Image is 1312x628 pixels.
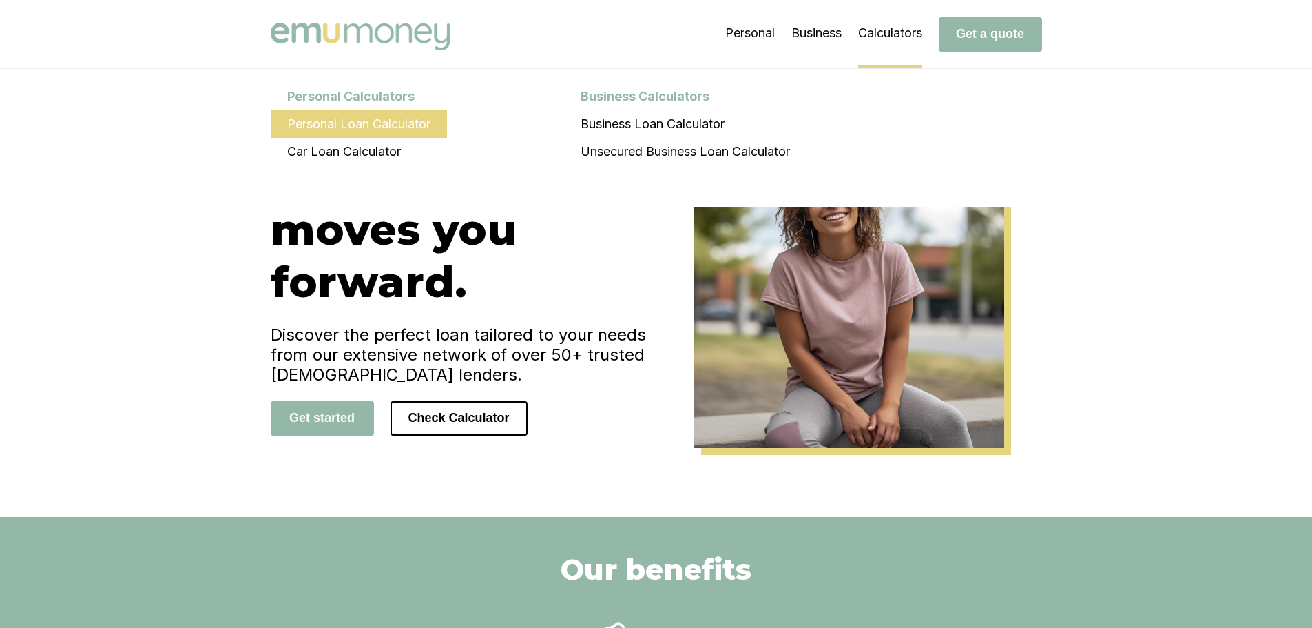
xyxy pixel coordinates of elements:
h2: Our benefits [561,551,751,587]
h1: Finance that moves you forward. [271,151,656,308]
div: Personal Calculators [271,83,447,110]
a: Car Loan Calculator [271,138,447,165]
a: Unsecured Business Loan Calculator [564,138,806,165]
a: Business Loan Calculator [564,110,806,138]
button: Get started [271,401,374,436]
img: Emu Money Home [694,138,1004,448]
h4: Discover the perfect loan tailored to your needs from our extensive network of over 50+ trusted [... [271,325,656,385]
a: Get started [271,410,374,425]
button: Get a quote [939,17,1042,52]
img: Emu Money logo [271,23,450,50]
div: Business Calculators [564,83,806,110]
button: Check Calculator [391,401,528,436]
a: Check Calculator [391,410,528,425]
a: Personal Loan Calculator [271,110,447,138]
a: Get a quote [939,26,1042,41]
